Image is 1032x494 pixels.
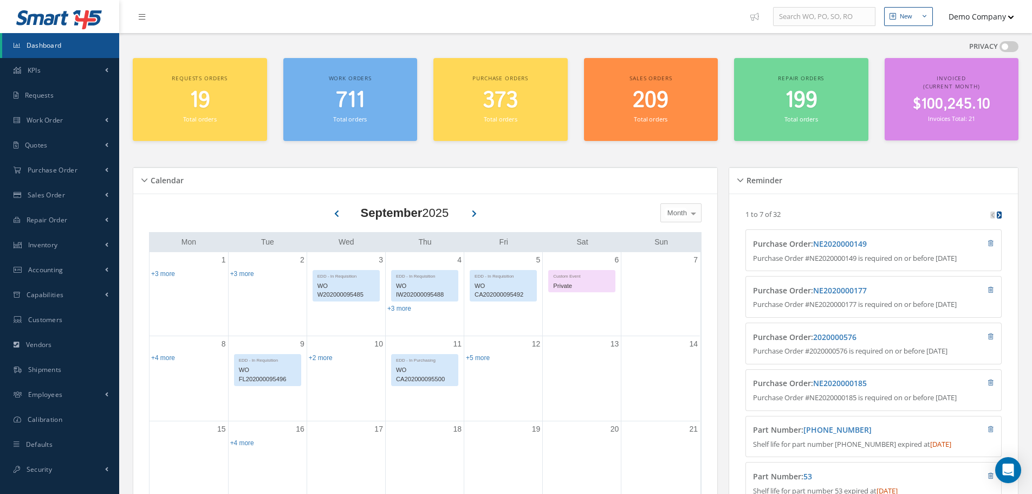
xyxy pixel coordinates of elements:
a: September 8, 2025 [219,336,228,352]
span: : [811,239,867,249]
a: September 18, 2025 [451,421,464,437]
a: September 20, 2025 [608,421,621,437]
span: 711 [336,85,365,116]
span: 199 [785,85,817,116]
span: Inventory [28,240,58,249]
a: Work orders 711 Total orders [283,58,418,141]
td: September 13, 2025 [543,336,621,421]
td: September 11, 2025 [385,336,464,421]
td: September 9, 2025 [228,336,307,421]
a: September 10, 2025 [372,336,385,352]
div: 2025 [361,204,449,222]
td: September 8, 2025 [150,336,228,421]
span: Calibration [28,415,62,424]
div: WO CA202000095492 [470,280,536,301]
td: September 12, 2025 [464,336,543,421]
a: September 14, 2025 [687,336,700,352]
div: EDD - In Requisition [470,271,536,280]
span: Purchase orders [472,74,528,82]
p: 1 to 7 of 32 [745,209,781,219]
span: 209 [633,85,668,116]
input: Search WO, PO, SO, RO [773,7,875,27]
a: Sunday [652,235,670,249]
a: Show 3 more events [387,305,411,312]
span: Vendors [26,340,52,349]
span: Purchase Order [28,165,77,175]
p: Shelf life for part number [PHONE_NUMBER] expired at [753,439,994,450]
a: September 4, 2025 [455,252,464,268]
div: EDD - In Requisition [313,271,379,280]
span: Employees [28,390,63,399]
span: $100,245.10 [913,94,990,115]
a: 53 [803,471,812,482]
small: Total orders [784,115,818,123]
small: Total orders [183,115,217,123]
span: KPIs [28,66,41,75]
a: September 5, 2025 [534,252,542,268]
a: Show 4 more events [230,439,254,447]
div: EDD - In Requisition [392,271,458,280]
div: Custom Event [549,271,615,280]
span: Accounting [28,265,63,274]
p: Purchase Order #NE2020000149 is required on or before [DATE] [753,253,994,264]
a: September 9, 2025 [298,336,307,352]
a: September 6, 2025 [613,252,621,268]
td: September 10, 2025 [307,336,385,421]
td: September 3, 2025 [307,252,385,336]
td: September 2, 2025 [228,252,307,336]
a: September 7, 2025 [691,252,700,268]
span: [DATE] [930,439,951,449]
label: PRIVACY [969,41,998,52]
span: Month [665,208,687,219]
span: (Current Month) [923,82,980,90]
p: Purchase Order #NE2020000177 is required on or before [DATE] [753,299,994,310]
small: Invoices Total: 21 [928,114,975,123]
td: September 6, 2025 [543,252,621,336]
h4: Part Number [753,426,930,435]
a: September 13, 2025 [608,336,621,352]
span: : [801,425,872,435]
h5: Calendar [147,172,184,185]
span: Invoiced [937,74,966,82]
small: Total orders [333,115,367,123]
a: September 3, 2025 [377,252,385,268]
a: Purchase orders 373 Total orders [433,58,568,141]
h4: Purchase Order [753,379,930,388]
span: : [811,285,867,296]
p: Purchase Order #NE2020000185 is required on or before [DATE] [753,393,994,403]
a: Repair orders 199 Total orders [734,58,868,141]
a: Thursday [416,235,433,249]
a: Sales orders 209 Total orders [584,58,718,141]
a: September 21, 2025 [687,421,700,437]
a: NE2020000185 [813,378,867,388]
a: [PHONE_NUMBER] [803,425,872,435]
button: Demo Company [938,6,1014,27]
a: September 19, 2025 [530,421,543,437]
a: Saturday [575,235,590,249]
span: Requests orders [172,74,228,82]
a: 2020000576 [813,332,856,342]
a: NE2020000177 [813,285,867,296]
span: Requests [25,91,54,100]
td: September 14, 2025 [621,336,700,421]
small: Total orders [484,115,517,123]
td: September 1, 2025 [150,252,228,336]
a: Tuesday [259,235,276,249]
a: September 1, 2025 [219,252,228,268]
a: Show 4 more events [151,354,175,362]
span: Repair Order [27,215,68,224]
div: WO CA202000095500 [392,364,458,386]
span: Shipments [28,365,62,374]
a: Show 5 more events [466,354,490,362]
button: New [884,7,933,26]
a: Requests orders 19 Total orders [133,58,267,141]
span: Dashboard [27,41,62,50]
span: Defaults [26,440,53,449]
a: NE2020000149 [813,239,867,249]
td: September 7, 2025 [621,252,700,336]
span: Quotes [25,140,48,150]
div: Open Intercom Messenger [995,457,1021,483]
a: September 15, 2025 [215,421,228,437]
span: Security [27,465,52,474]
div: EDD - In Requisition [235,355,301,364]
